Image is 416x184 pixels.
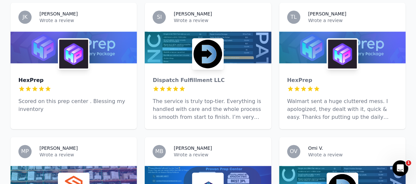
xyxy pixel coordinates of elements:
p: Scored on this prep center . Blessing my inventory [18,97,129,113]
span: TL [290,14,297,20]
span: SI [157,14,162,20]
div: HexPrep [18,76,129,84]
h3: Omi V. [308,145,323,151]
p: Wrote a review [308,17,398,24]
p: Wrote a review [174,17,263,24]
p: Walmart sent a huge cluttered mess. I apologized, they dealt with it, quick & easy. Thanks for pu... [287,97,398,121]
p: The service is truly top-tier. Everything is handled with care and the whole process is smooth fr... [153,97,263,121]
h3: [PERSON_NAME] [39,11,78,17]
div: Dispatch Fulfillment LLC [153,76,263,84]
img: HexPrep [59,39,88,68]
a: JK[PERSON_NAME]Wrote a reviewHexPrepHexPrepScored on this prep center . Blessing my inventory [11,3,137,129]
span: JK [22,14,27,20]
a: SI[PERSON_NAME]Wrote a reviewDispatch Fulfillment LLCDispatch Fulfillment LLCThe service is truly... [145,3,271,129]
span: MB [155,149,163,154]
div: HexPrep [287,76,398,84]
p: Wrote a review [39,151,129,158]
h3: [PERSON_NAME] [308,11,346,17]
iframe: Intercom live chat [392,160,408,176]
span: 1 [406,160,411,166]
img: Dispatch Fulfillment LLC [193,39,222,68]
span: MP [21,149,29,154]
p: Wrote a review [308,151,398,158]
a: TL[PERSON_NAME]Wrote a reviewHexPrepHexPrepWalmart sent a huge cluttered mess. I apologized, they... [279,3,405,129]
h3: [PERSON_NAME] [174,11,212,17]
p: Wrote a review [39,17,129,24]
p: Wrote a review [174,151,263,158]
h3: [PERSON_NAME] [174,145,212,151]
span: OV [290,149,297,154]
h3: [PERSON_NAME] [39,145,78,151]
img: HexPrep [328,39,357,68]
